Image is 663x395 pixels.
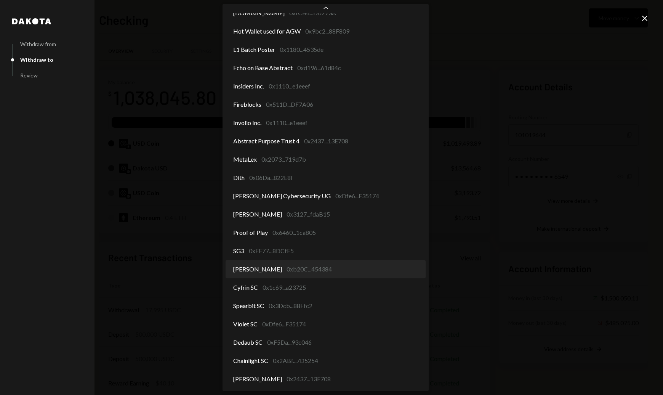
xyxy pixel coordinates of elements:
[305,27,349,36] div: 0x9bc2...88F809
[335,191,379,201] div: 0xDfe6...F35174
[233,191,331,201] span: [PERSON_NAME] Cybersecurity UG
[262,320,306,329] div: 0xDfe6...F35174
[261,155,306,164] div: 0x2073...719d7b
[233,173,245,182] span: Dith
[287,374,331,384] div: 0x2437...13E708
[233,27,301,36] span: Hot Wallet used for AGW
[233,374,282,384] span: [PERSON_NAME]
[233,356,268,365] span: Chainlight SC
[269,82,310,91] div: 0x1110...e1eeef
[267,338,312,347] div: 0xF5Da...93c046
[20,72,38,79] div: Review
[233,45,275,54] span: L1 Batch Poster
[233,283,258,292] span: Cyfrin SC
[20,56,53,63] div: Withdraw to
[233,82,264,91] span: Insiders Inc.
[233,63,293,72] span: Echo on Base Abstract
[289,8,336,18] div: 0xfCB4...Db273A
[287,210,330,219] div: 0x3127...fdaB15
[273,356,318,365] div: 0x2ABf...7D5254
[233,228,268,237] span: Proof of Play
[263,283,306,292] div: 0x1c69...a23725
[249,173,293,182] div: 0x06Da...822E8f
[233,136,299,146] span: Abstract Purpose Trust 4
[233,155,257,164] span: MetaLex
[272,228,316,237] div: 0x6460...1ca805
[287,265,332,274] div: 0xb20C...454384
[266,118,307,127] div: 0x1110...e1eeef
[20,41,56,47] div: Withdraw from
[266,100,313,109] div: 0x511D...DF7A06
[297,63,341,72] div: 0xd196...61d84c
[233,100,261,109] span: Fireblocks
[233,8,285,18] span: [DOMAIN_NAME]
[233,320,258,329] span: Violet SC
[249,246,294,255] div: 0xFF77...8DCfF5
[233,210,282,219] span: [PERSON_NAME]
[233,246,244,255] span: SG3
[233,301,264,310] span: Spearbit SC
[233,265,282,274] span: [PERSON_NAME]
[280,45,323,54] div: 0x1180...4535de
[233,118,261,127] span: Involio Inc.
[304,136,348,146] div: 0x2437...13E708
[233,338,263,347] span: Dedaub SC
[269,301,312,310] div: 0x3Dcb...88Efc2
